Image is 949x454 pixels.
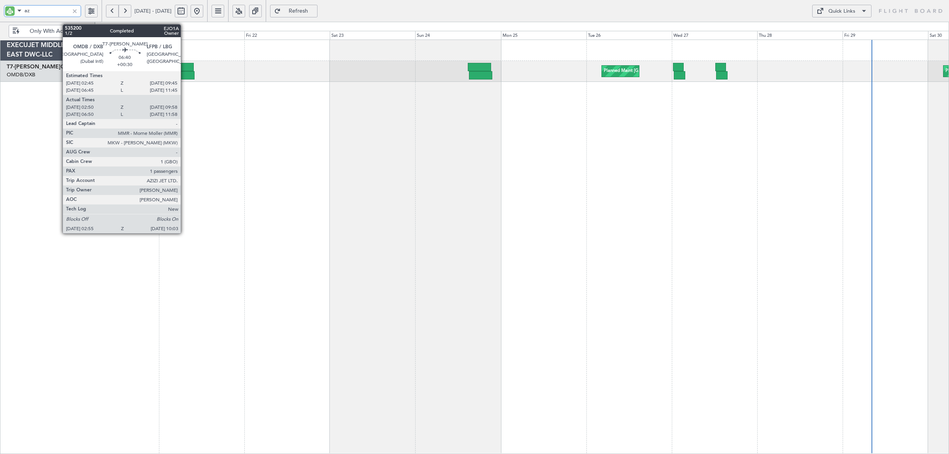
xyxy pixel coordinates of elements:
span: [DATE] - [DATE] [134,8,172,15]
button: Only With Activity [9,25,86,38]
a: OMDB/DXB [7,71,35,78]
span: Only With Activity [21,28,83,34]
div: Thu 21 [159,31,244,40]
input: A/C (Reg. or Type) [25,5,69,17]
a: T7-[PERSON_NAME]Global 6000 [7,64,93,70]
div: Wed 20 [74,31,159,40]
div: Fri 22 [244,31,330,40]
button: Refresh [270,5,318,17]
div: Sun 24 [415,31,501,40]
span: Refresh [282,8,315,14]
div: Wed 27 [672,31,757,40]
div: [DATE] [96,23,110,30]
div: Fri 29 [843,31,928,40]
div: Quick Links [828,8,855,15]
div: Planned Maint [GEOGRAPHIC_DATA] ([GEOGRAPHIC_DATA] Intl) [604,65,736,77]
div: Sat 23 [330,31,415,40]
div: Tue 26 [586,31,672,40]
div: Mon 25 [501,31,586,40]
div: Thu 28 [757,31,843,40]
button: Quick Links [812,5,871,17]
span: T7-[PERSON_NAME] [7,64,60,70]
